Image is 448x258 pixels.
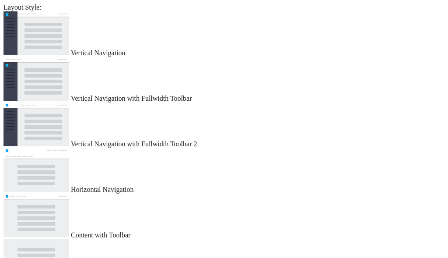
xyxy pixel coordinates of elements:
span: Horizontal Navigation [71,186,134,193]
md-radio-button: Horizontal Navigation [3,148,444,194]
img: vertical-nav-with-full-toolbar.jpg [3,57,69,101]
md-radio-button: Content with Toolbar [3,194,444,239]
span: Vertical Navigation [71,49,126,57]
md-radio-button: Vertical Navigation with Fullwidth Toolbar 2 [3,102,444,148]
span: Vertical Navigation with Fullwidth Toolbar [71,95,192,102]
img: horizontal-nav.jpg [3,148,69,192]
div: Layout Style: [3,4,444,11]
img: content-with-toolbar.jpg [3,194,69,237]
span: Content with Toolbar [71,231,130,239]
span: Vertical Navigation with Fullwidth Toolbar 2 [71,140,197,148]
md-radio-button: Vertical Navigation [3,11,444,57]
img: vertical-nav.jpg [3,11,69,55]
img: vertical-nav-with-full-toolbar-2.jpg [3,102,69,146]
md-radio-button: Vertical Navigation with Fullwidth Toolbar [3,57,444,102]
